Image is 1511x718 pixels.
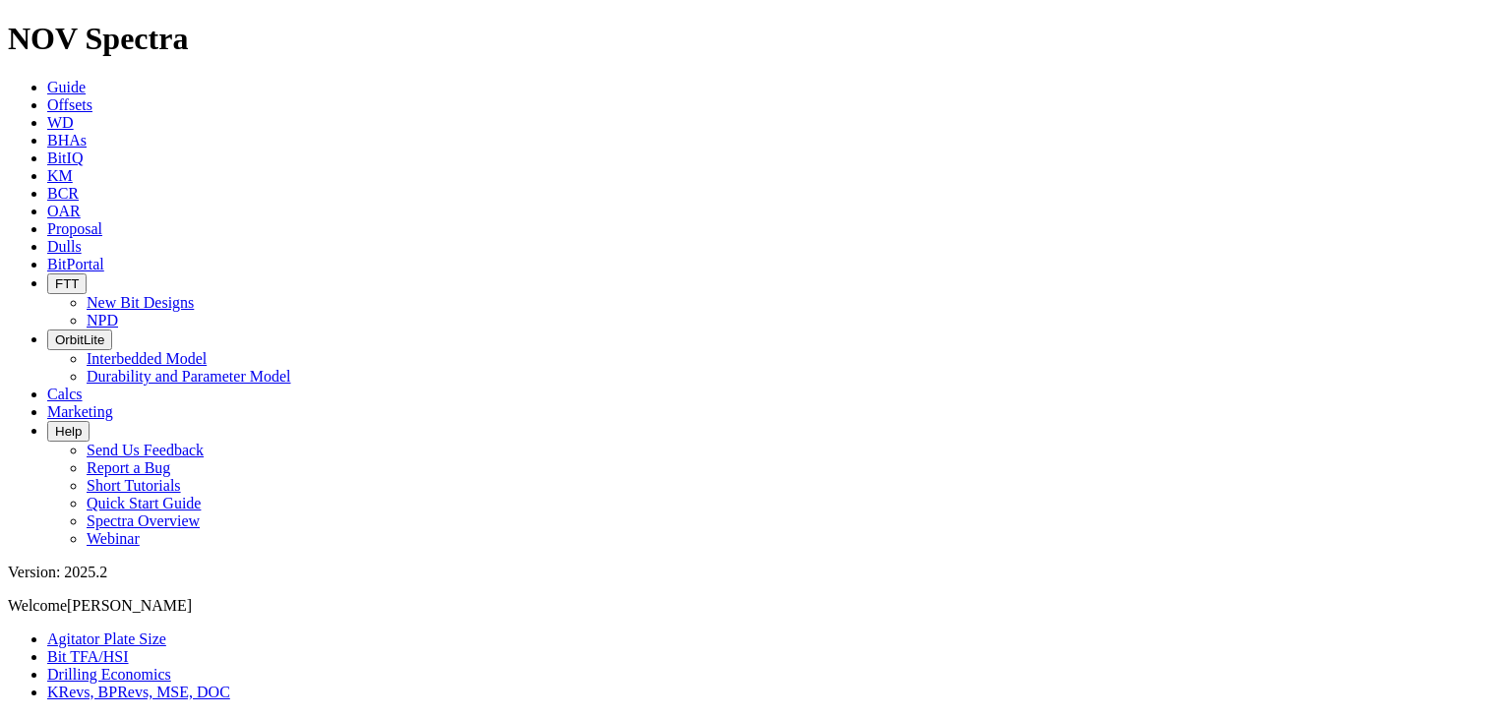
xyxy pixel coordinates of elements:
span: FTT [55,276,79,291]
a: Spectra Overview [87,512,200,529]
a: Offsets [47,96,92,113]
a: Send Us Feedback [87,442,204,458]
a: KRevs, BPRevs, MSE, DOC [47,684,230,700]
a: Marketing [47,403,113,420]
a: Short Tutorials [87,477,181,494]
a: Interbedded Model [87,350,207,367]
h1: NOV Spectra [8,21,1503,57]
button: OrbitLite [47,329,112,350]
a: Drilling Economics [47,666,171,683]
a: Proposal [47,220,102,237]
a: Quick Start Guide [87,495,201,511]
a: WD [47,114,74,131]
a: Dulls [47,238,82,255]
a: BHAs [47,132,87,149]
a: Webinar [87,530,140,547]
a: New Bit Designs [87,294,194,311]
span: OrbitLite [55,332,104,347]
div: Version: 2025.2 [8,564,1503,581]
span: [PERSON_NAME] [67,597,192,614]
a: Durability and Parameter Model [87,368,291,385]
span: Help [55,424,82,439]
a: Bit TFA/HSI [47,648,129,665]
a: Guide [47,79,86,95]
a: NPD [87,312,118,329]
button: Help [47,421,90,442]
button: FTT [47,273,87,294]
a: Calcs [47,386,83,402]
a: KM [47,167,73,184]
a: Report a Bug [87,459,170,476]
a: Agitator Plate Size [47,630,166,647]
a: BitPortal [47,256,104,272]
p: Welcome [8,597,1503,615]
a: BitIQ [47,150,83,166]
a: BCR [47,185,79,202]
a: OAR [47,203,81,219]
